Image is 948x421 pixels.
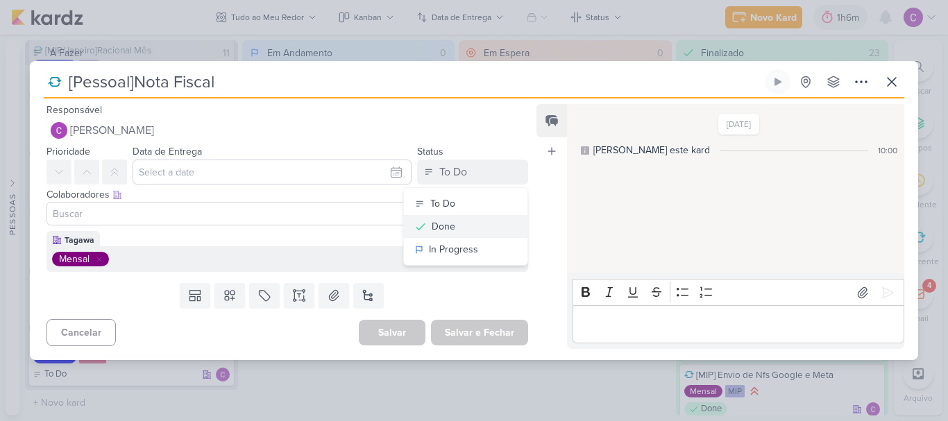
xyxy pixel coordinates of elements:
label: Prioridade [46,146,90,157]
button: Done [404,215,527,238]
button: In Progress [404,238,527,261]
div: Colaboradores [46,187,528,202]
button: To Do [404,192,527,215]
button: [PERSON_NAME] [46,118,528,143]
label: Data de Entrega [133,146,202,157]
button: To Do [417,160,528,184]
div: In Progress [429,242,478,257]
span: [PERSON_NAME] [70,122,154,139]
label: Status [417,146,443,157]
input: Kard Sem Título [65,69,763,94]
div: Editor toolbar [573,279,904,306]
div: Ligar relógio [772,76,784,87]
img: Carlos Lima [51,122,67,139]
div: 10:00 [878,144,897,157]
div: To Do [439,164,467,180]
input: Select a date [133,160,412,184]
button: Cancelar [46,319,116,346]
label: Responsável [46,104,102,116]
input: Buscar [50,205,525,222]
div: Done [432,219,455,234]
div: To Do [430,196,455,211]
div: Mensal [59,252,90,266]
div: Editor editing area: main [573,305,904,343]
div: [PERSON_NAME] este kard [593,143,710,157]
div: Tagawa [65,234,94,246]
